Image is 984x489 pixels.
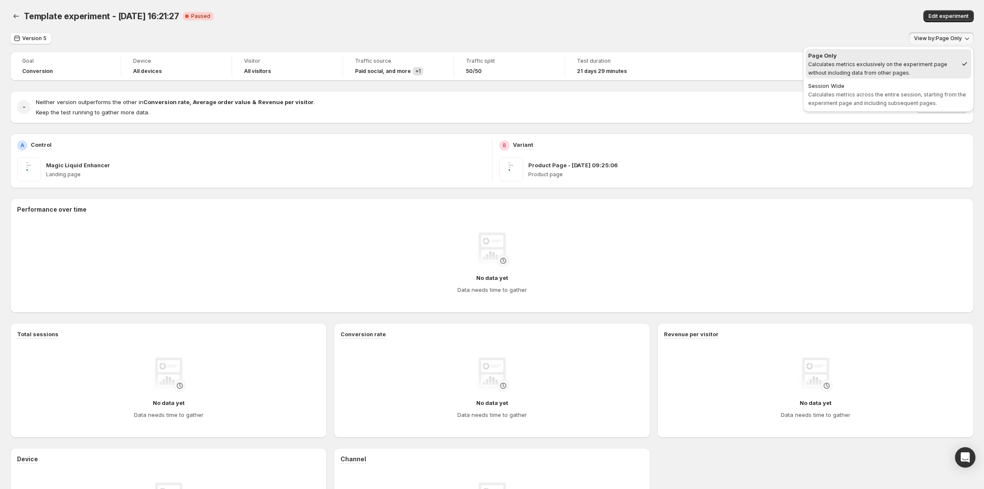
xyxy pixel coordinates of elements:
img: No data yet [151,358,186,392]
h4: No data yet [800,399,832,407]
span: Traffic split [466,58,553,64]
h4: Data needs time to gather [134,410,204,419]
img: Magic Liquid Enhancer [17,157,41,181]
h2: A [20,142,24,149]
h4: No data yet [153,399,185,407]
a: Traffic split50/50 [466,57,553,76]
h4: All devices [133,68,162,75]
h2: Performance over time [17,205,967,214]
span: Calculates metrics across the entire session, starting from the experiment page and including sub... [808,91,966,106]
span: + 1 [415,68,421,74]
div: Open Intercom Messenger [955,447,975,468]
span: Visitor [244,58,331,64]
span: Device [133,58,220,64]
a: GoalConversion [22,57,109,76]
h3: Channel [341,455,366,463]
span: 21 days 29 minutes [577,68,627,75]
button: Back [10,10,22,22]
span: Keep the test running to gather more data. [36,109,149,116]
h4: No data yet [476,274,508,282]
p: Variant [513,140,533,149]
h4: Data needs time to gather [457,285,527,294]
h4: Data needs time to gather [781,410,850,419]
span: Test duration [577,58,664,64]
img: No data yet [798,358,833,392]
strong: , [189,99,191,105]
img: No data yet [475,233,509,267]
p: Magic Liquid Enhancer [46,161,110,169]
img: Product Page - Jul 31, 09:25:06 [499,157,523,181]
h3: Conversion rate [341,330,386,338]
p: Landing page [46,171,485,178]
span: Goal [22,58,109,64]
strong: Conversion rate [143,99,189,105]
h3: Revenue per visitor [664,330,719,338]
strong: Average order value [193,99,250,105]
a: VisitorAll visitors [244,57,331,76]
h4: Data needs time to gather [457,410,527,419]
span: Template experiment - [DATE] 16:21:27 [24,11,179,21]
p: Product page [528,171,967,178]
button: Version 5 [10,32,52,44]
a: Test duration21 days 29 minutes [577,57,664,76]
h4: All visitors [244,68,271,75]
h2: B [503,142,506,149]
span: View by: Page Only [914,35,962,42]
span: Paused [191,13,210,20]
span: Edit experiment [929,13,969,20]
span: Calculates metrics exclusively on the experiment page without including data from other pages. [808,61,947,76]
span: 50/50 [466,68,482,75]
span: Neither version outperforms the other in . [36,99,315,105]
h4: No data yet [476,399,508,407]
div: Page Only [808,51,958,60]
button: Edit experiment [923,10,974,22]
h2: - [23,103,26,111]
a: DeviceAll devices [133,57,220,76]
span: Version 5 [22,35,47,42]
button: View by:Page Only [909,32,974,44]
h3: Total sessions [17,330,58,338]
h4: Paid social , and more [355,68,411,75]
span: Traffic source [355,58,442,64]
strong: Revenue per visitor [258,99,314,105]
span: Conversion [22,68,53,75]
img: No data yet [475,358,509,392]
a: Traffic sourcePaid social, and more+1 [355,57,442,76]
p: Product Page - [DATE] 09:25:06 [528,161,618,169]
p: Control [31,140,52,149]
div: Session Wide [808,81,969,90]
strong: & [252,99,256,105]
h3: Device [17,455,38,463]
